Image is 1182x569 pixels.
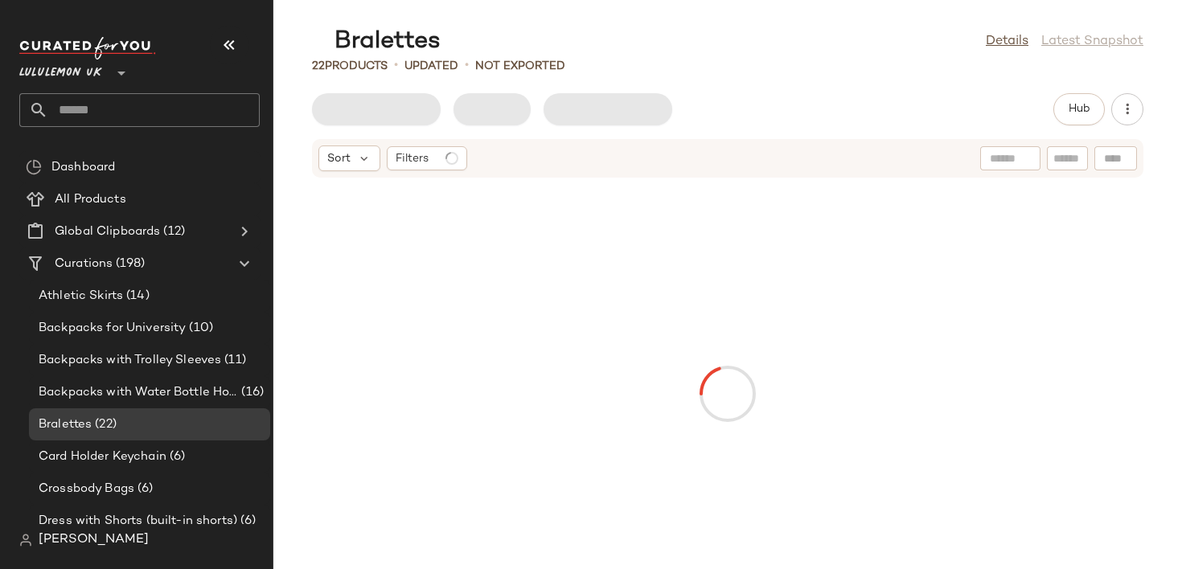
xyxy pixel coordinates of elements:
[1053,93,1105,125] button: Hub
[39,319,186,338] span: Backpacks for University
[160,223,185,241] span: (12)
[394,56,398,76] span: •
[55,255,113,273] span: Curations
[475,58,565,75] p: Not Exported
[39,480,134,498] span: Crossbody Bags
[39,415,92,434] span: Bralettes
[312,60,325,72] span: 22
[19,55,102,84] span: Lululemon UK
[312,26,441,58] div: Bralettes
[123,287,150,305] span: (14)
[113,255,145,273] span: (198)
[396,150,429,167] span: Filters
[39,512,237,530] span: Dress with Shorts (built-in shorts)
[39,383,238,402] span: Backpacks with Water Bottle Holder
[312,58,388,75] div: Products
[465,56,469,76] span: •
[238,383,264,402] span: (16)
[39,351,221,370] span: Backpacks with Trolley Sleeves
[92,415,117,434] span: (22)
[26,159,42,175] img: svg%3e
[39,287,123,305] span: Athletic Skirts
[166,448,185,466] span: (6)
[39,530,149,550] span: [PERSON_NAME]
[237,512,256,530] span: (6)
[986,32,1028,51] a: Details
[1068,103,1090,116] span: Hub
[221,351,246,370] span: (11)
[134,480,153,498] span: (6)
[51,158,115,177] span: Dashboard
[404,58,458,75] p: updated
[55,190,126,209] span: All Products
[327,150,351,167] span: Sort
[19,534,32,546] img: svg%3e
[55,223,160,241] span: Global Clipboards
[186,319,213,338] span: (10)
[39,448,166,466] span: Card Holder Keychain
[19,37,156,59] img: cfy_white_logo.C9jOOHJF.svg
